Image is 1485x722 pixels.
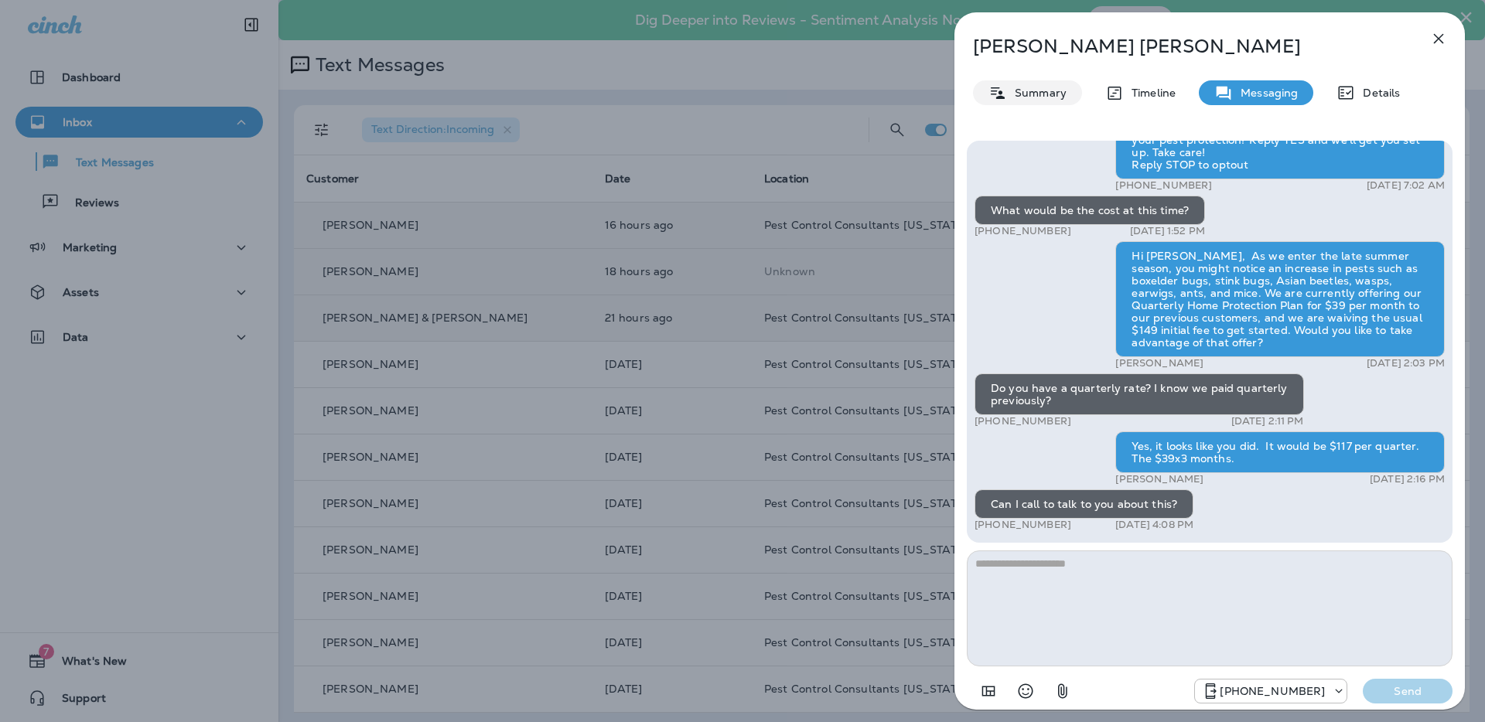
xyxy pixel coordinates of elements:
p: [PERSON_NAME] [PERSON_NAME] [973,36,1395,57]
p: Details [1355,87,1400,99]
div: Hi [PERSON_NAME], just checking in! Want to restart your pest protection? Reply YES and we'll get... [1115,113,1445,179]
p: [PHONE_NUMBER] [1220,685,1325,697]
button: Add in a premade template [973,676,1004,707]
p: [PHONE_NUMBER] [975,519,1071,531]
div: +1 (815) 998-9676 [1195,682,1347,700]
p: [PHONE_NUMBER] [1115,179,1212,192]
p: [PHONE_NUMBER] [975,225,1071,237]
div: Yes, it looks like you did. It would be $117 per quarter. The $39x3 months. [1115,431,1445,473]
p: [PERSON_NAME] [1115,357,1203,370]
p: [DATE] 1:52 PM [1130,225,1205,237]
button: Select an emoji [1010,676,1041,707]
div: Can I call to talk to you about this? [975,489,1193,519]
div: What would be the cost at this time? [975,196,1205,225]
div: Do you have a quarterly rate? I know we paid quarterly previously? [975,373,1304,415]
p: Summary [1007,87,1067,99]
p: [DATE] 7:02 AM [1367,179,1445,192]
p: [DATE] 4:08 PM [1115,519,1193,531]
p: Timeline [1124,87,1176,99]
p: [DATE] 2:03 PM [1367,357,1445,370]
p: [PHONE_NUMBER] [975,415,1071,427]
p: Messaging [1233,87,1298,99]
p: [DATE] 2:11 PM [1231,415,1304,427]
p: [PERSON_NAME] [1115,473,1203,485]
p: [DATE] 2:16 PM [1370,473,1445,485]
div: Hi [PERSON_NAME], As we enter the late summer season, you might notice an increase in pests such ... [1115,241,1445,357]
